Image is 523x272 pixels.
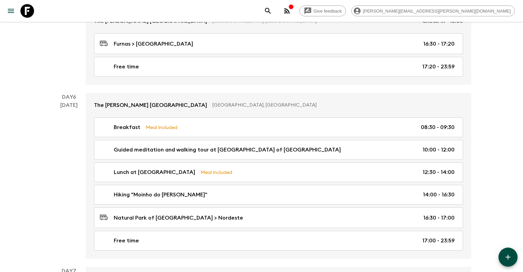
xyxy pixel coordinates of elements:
button: menu [4,4,18,18]
p: 12:30 - 14:00 [423,168,455,176]
a: Free time17:00 - 23:59 [94,231,463,251]
p: Hiking "Moinho do [PERSON_NAME]" [114,191,207,199]
p: Day 6 [52,93,86,101]
a: Hiking "Moinho do [PERSON_NAME]"14:00 - 16:30 [94,185,463,205]
p: Free time [114,237,139,245]
p: 16:30 - 17:00 [423,214,455,222]
p: Breakfast [114,123,140,131]
p: The [PERSON_NAME] [GEOGRAPHIC_DATA] [94,101,207,109]
p: Guided meditation and walking tour at [GEOGRAPHIC_DATA] of [GEOGRAPHIC_DATA] [114,146,341,154]
a: Natural Park of [GEOGRAPHIC_DATA] > Nordeste16:30 - 17:00 [94,207,463,228]
p: 17:00 - 23:59 [422,237,455,245]
p: 08:30 - 09:30 [421,123,455,131]
a: BreakfastMeal Included08:30 - 09:30 [94,117,463,137]
p: 16:30 - 17:20 [423,40,455,48]
a: The [PERSON_NAME] [GEOGRAPHIC_DATA][GEOGRAPHIC_DATA], [GEOGRAPHIC_DATA] [86,93,471,117]
p: 10:00 - 12:00 [423,146,455,154]
p: Furnas > [GEOGRAPHIC_DATA] [114,40,193,48]
p: Meal Included [201,169,232,176]
p: Natural Park of [GEOGRAPHIC_DATA] > Nordeste [114,214,243,222]
a: Guided meditation and walking tour at [GEOGRAPHIC_DATA] of [GEOGRAPHIC_DATA]10:00 - 12:00 [94,140,463,160]
div: [PERSON_NAME][EMAIL_ADDRESS][PERSON_NAME][DOMAIN_NAME] [351,5,515,16]
p: Meal Included [146,124,177,131]
p: [GEOGRAPHIC_DATA], [GEOGRAPHIC_DATA] [212,102,458,109]
p: Lunch at [GEOGRAPHIC_DATA] [114,168,195,176]
a: Furnas > [GEOGRAPHIC_DATA]16:30 - 17:20 [94,33,463,54]
button: search adventures [261,4,275,18]
p: 17:20 - 23:59 [422,63,455,71]
span: Give feedback [310,9,346,14]
span: [PERSON_NAME][EMAIL_ADDRESS][PERSON_NAME][DOMAIN_NAME] [359,9,514,14]
p: 14:00 - 16:30 [423,191,455,199]
a: Free time17:20 - 23:59 [94,57,463,77]
div: [DATE] [60,101,78,259]
p: Free time [114,63,139,71]
a: Lunch at [GEOGRAPHIC_DATA]Meal Included12:30 - 14:00 [94,162,463,182]
a: Give feedback [299,5,346,16]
